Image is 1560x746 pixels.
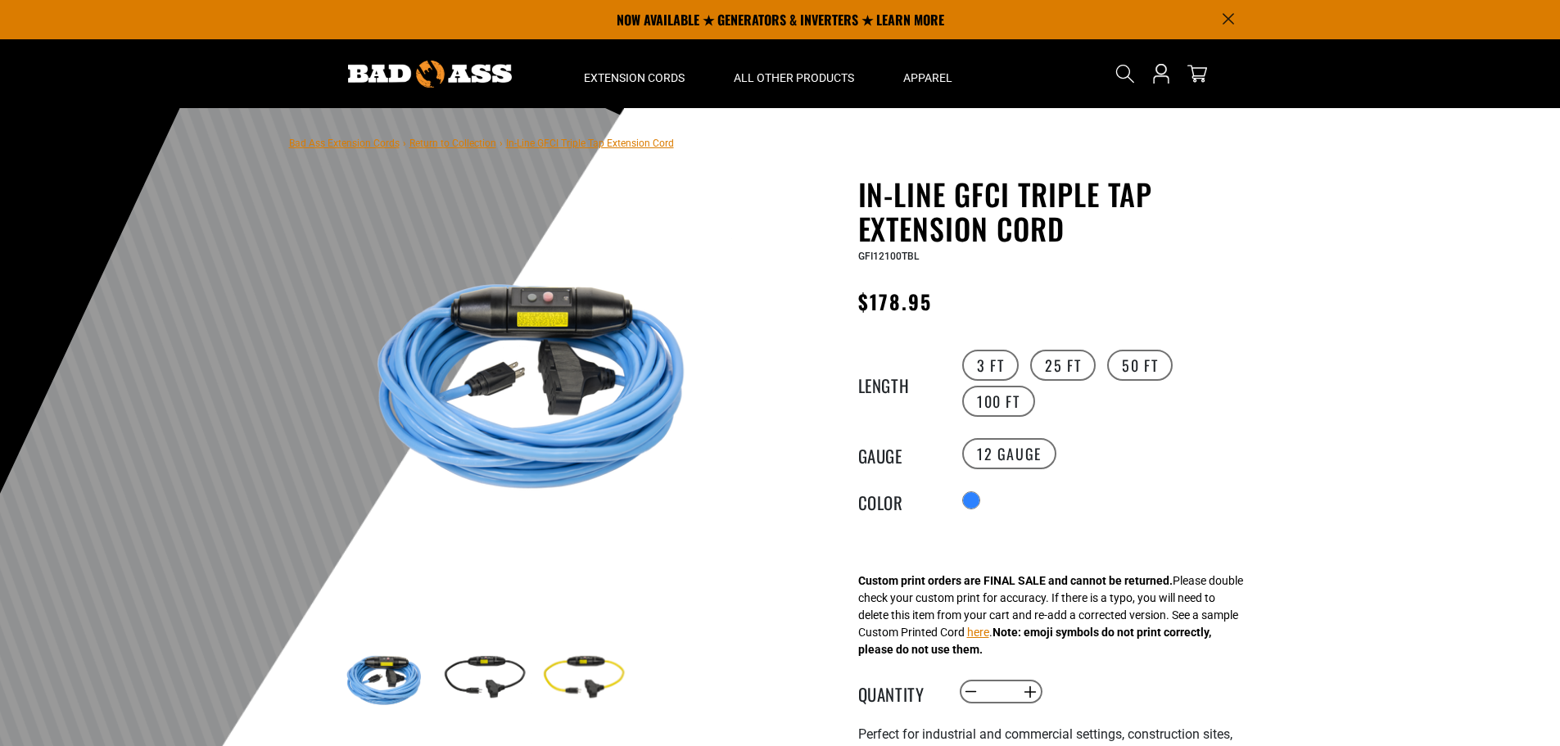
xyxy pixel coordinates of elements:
div: Please double check your custom print for accuracy. If there is a typo, you will need to delete t... [858,572,1243,658]
span: Extension Cords [584,70,685,85]
img: Light Blue [337,631,432,726]
label: 25 FT [1030,350,1096,381]
nav: breadcrumbs [289,133,674,152]
span: Apparel [903,70,952,85]
span: All Other Products [734,70,854,85]
summary: Search [1112,61,1138,87]
span: › [500,138,503,149]
legend: Gauge [858,443,940,464]
h1: In-Line GFCI Triple Tap Extension Cord [858,177,1259,246]
strong: Custom print orders are FINAL SALE and cannot be returned. [858,574,1173,587]
summary: Extension Cords [559,39,709,108]
a: Return to Collection [409,138,496,149]
label: 3 FT [962,350,1019,381]
a: Bad Ass Extension Cords [289,138,400,149]
label: 50 FT [1107,350,1173,381]
strong: Note: emoji symbols do not print correctly, please do not use them. [858,626,1211,656]
legend: Color [858,490,940,511]
span: In-Line GFCI Triple Tap Extension Cord [506,138,674,149]
label: 12 Gauge [962,438,1056,469]
legend: Length [858,373,940,394]
img: yellow [536,631,631,726]
span: GFI12100TBL [858,251,919,262]
label: 100 FT [962,386,1035,417]
summary: All Other Products [709,39,879,108]
button: here [967,624,989,641]
label: Quantity [858,681,940,703]
img: black [436,631,531,726]
span: › [403,138,406,149]
img: Light Blue [337,180,732,575]
img: Bad Ass Extension Cords [348,61,512,88]
span: $178.95 [858,287,933,316]
summary: Apparel [879,39,977,108]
